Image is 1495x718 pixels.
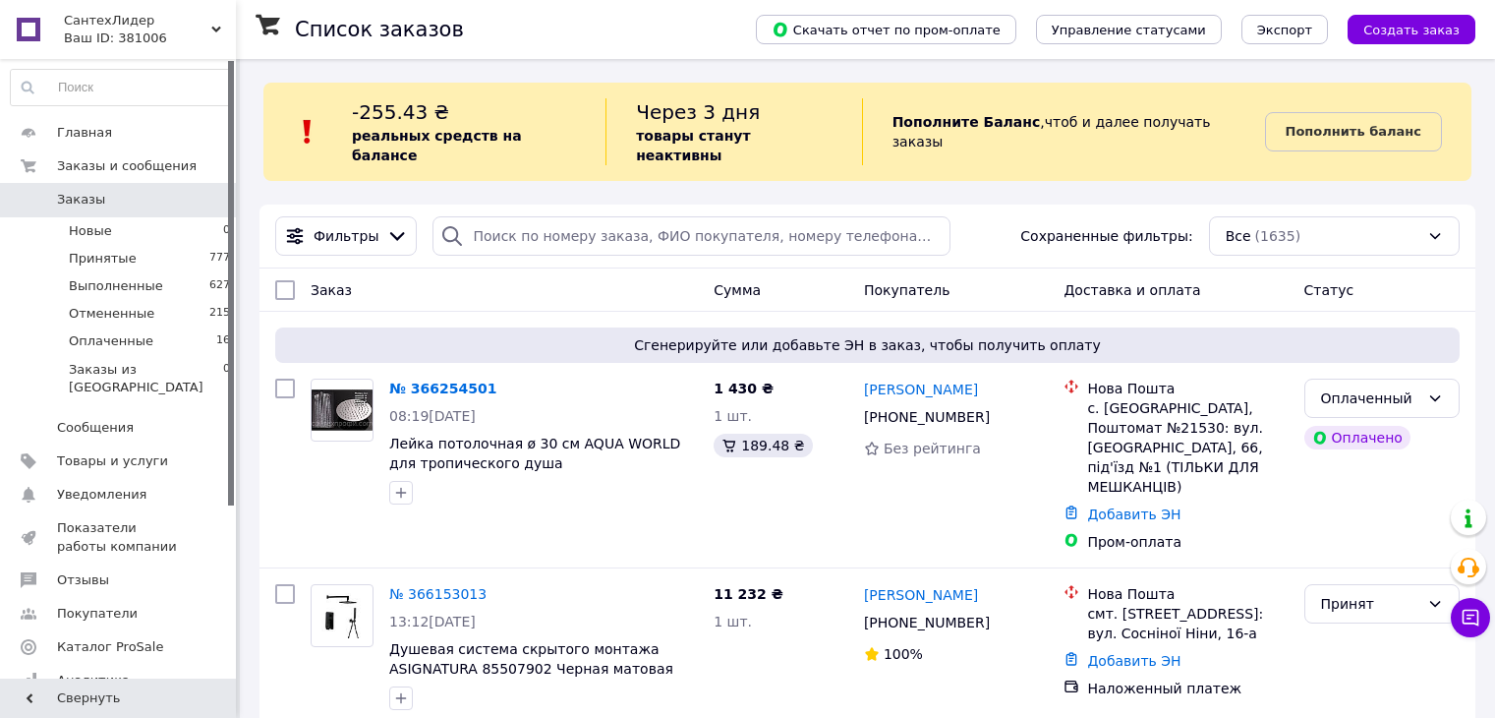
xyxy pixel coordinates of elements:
[1451,598,1490,637] button: Чат с покупателем
[64,30,236,47] div: Ваш ID: 381006
[311,282,352,298] span: Заказ
[64,12,211,30] span: СантехЛидер
[1321,593,1419,615] div: Принят
[209,250,230,268] span: 777
[1064,282,1200,298] span: Доставка и оплата
[352,100,449,124] span: -255.43 ₴
[860,609,994,636] div: [PHONE_NUMBER]
[312,593,373,639] img: Фото товару
[1304,426,1410,449] div: Оплачено
[1321,388,1419,409] div: Оплаченный
[860,403,994,431] div: [PHONE_NUMBER]
[69,361,223,396] span: Заказы из [GEOGRAPHIC_DATA]
[57,672,130,689] span: Аналитика
[69,222,112,240] span: Новые
[714,408,752,424] span: 1 шт.
[892,114,1041,130] b: Пополните Баланс
[714,614,752,629] span: 1 шт.
[314,226,378,246] span: Фильтры
[293,117,322,147] img: :exclamation:
[636,128,750,163] b: товары станут неактивны
[57,605,138,623] span: Покупатели
[1087,653,1180,669] a: Добавить ЭН
[57,124,112,142] span: Главная
[223,222,230,240] span: 0
[209,305,230,323] span: 215
[884,646,923,662] span: 100%
[1304,282,1354,298] span: Статус
[295,18,464,41] h1: Список заказов
[1241,15,1328,44] button: Экспорт
[57,486,146,504] span: Уведомления
[1348,15,1475,44] button: Создать заказ
[283,335,1452,355] span: Сгенерируйте или добавьте ЭН в заказ, чтобы получить оплату
[1286,124,1421,139] b: Пополнить баланс
[69,332,153,350] span: Оплаченные
[352,128,522,163] b: реальных средств на балансе
[1255,228,1301,244] span: (1635)
[636,100,760,124] span: Через 3 дня
[1363,23,1460,37] span: Создать заказ
[389,381,496,396] a: № 366254501
[57,191,105,209] span: Заказы
[864,282,950,298] span: Покупатель
[1226,226,1251,246] span: Все
[1052,23,1206,37] span: Управление статусами
[389,641,673,677] a: Душевая система скрытого монтажа ASIGNATURA 85507902 Черная матовая
[714,586,783,602] span: 11 232 ₴
[11,70,231,105] input: Поиск
[57,157,197,175] span: Заказы и сообщения
[389,586,487,602] a: № 366153013
[1087,532,1288,552] div: Пром-оплата
[223,361,230,396] span: 0
[1328,21,1475,36] a: Создать заказ
[714,282,761,298] span: Сумма
[389,408,476,424] span: 08:19[DATE]
[57,519,182,555] span: Показатели работы компании
[311,379,374,442] a: Фото товару
[69,277,163,295] span: Выполненные
[1020,226,1192,246] span: Сохраненные фильтры:
[1087,604,1288,643] div: смт. [STREET_ADDRESS]: вул. Сосніної Ніни, 16-а
[864,585,978,605] a: [PERSON_NAME]
[389,436,680,471] a: Лейка потолочная ø 30 cм AQUA WORLD для тропического душа
[311,584,374,647] a: Фото товару
[57,452,168,470] span: Товары и услуги
[1087,398,1288,497] div: с. [GEOGRAPHIC_DATA], Поштомат №21530: вул. [GEOGRAPHIC_DATA], 66, під'їзд №1 (ТІЛЬКИ ДЛЯ МЕШКАНЦІВ)
[1087,379,1288,398] div: Нова Пошта
[1087,584,1288,604] div: Нова Пошта
[1036,15,1222,44] button: Управление статусами
[216,332,230,350] span: 16
[312,389,373,431] img: Фото товару
[69,250,137,268] span: Принятые
[864,380,978,399] a: [PERSON_NAME]
[1265,112,1442,151] a: Пополнить баланс
[1257,23,1312,37] span: Экспорт
[884,441,981,456] span: Без рейтинга
[209,277,230,295] span: 627
[69,305,154,323] span: Отмененные
[1087,679,1288,698] div: Наложенный платеж
[862,98,1265,165] div: , чтоб и далее получать заказы
[714,381,774,396] span: 1 430 ₴
[57,638,163,656] span: Каталог ProSale
[772,21,1001,38] span: Скачать отчет по пром-оплате
[432,216,950,256] input: Поиск по номеру заказа, ФИО покупателя, номеру телефона, Email, номеру накладной
[756,15,1016,44] button: Скачать отчет по пром-оплате
[1087,507,1180,522] a: Добавить ЭН
[57,571,109,589] span: Отзывы
[714,434,812,457] div: 189.48 ₴
[57,419,134,437] span: Сообщения
[389,614,476,629] span: 13:12[DATE]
